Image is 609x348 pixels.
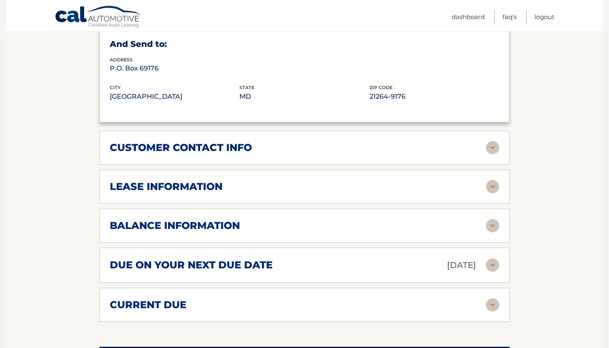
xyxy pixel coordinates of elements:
[503,10,517,24] a: FAQ's
[110,219,240,232] h2: balance information
[110,259,273,271] h2: due on your next due date
[110,85,121,90] span: city
[110,57,133,63] span: address
[486,180,499,193] img: accordion-rest.svg
[110,63,239,74] p: P.O. Box 69176
[239,85,254,90] span: state
[55,5,142,29] a: Cal Automotive
[110,39,499,49] h3: And Send to:
[110,299,186,311] h2: current due
[486,219,499,232] img: accordion-rest.svg
[370,91,499,102] p: 21264-9176
[452,10,485,24] a: Dashboard
[110,91,239,102] p: [GEOGRAPHIC_DATA]
[534,10,554,24] a: Logout
[110,180,222,193] h2: lease information
[370,85,392,90] span: zip code
[486,141,499,154] img: accordion-rest.svg
[486,258,499,272] img: accordion-rest.svg
[447,258,476,273] p: [DATE]
[239,91,369,102] p: MD
[486,298,499,311] img: accordion-rest.svg
[110,141,252,154] h2: customer contact info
